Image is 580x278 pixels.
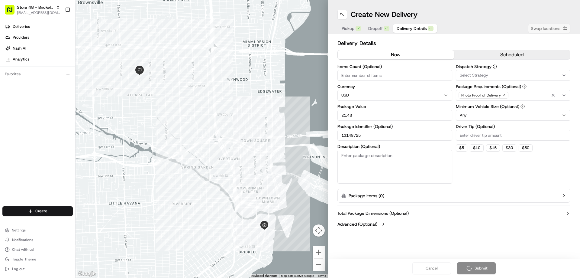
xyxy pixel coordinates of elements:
[19,110,49,115] span: [PERSON_NAME]
[12,247,34,252] span: Chat with us!
[12,110,17,115] img: 1736555255976-a54dd68f-1ca7-489b-9aae-adbdc363a1c4
[27,58,99,64] div: Start new chat
[50,94,52,99] span: •
[519,144,533,152] button: $50
[337,84,452,89] label: Currency
[520,104,525,109] button: Minimum Vehicle Size (Optional)
[49,133,99,144] a: 💻API Documentation
[337,110,452,121] input: Enter package value
[454,50,570,59] button: scheduled
[337,210,409,216] label: Total Package Dimensions (Optional)
[53,94,66,99] span: [DATE]
[456,70,571,81] button: Select Strategy
[456,144,467,152] button: $5
[35,208,47,214] span: Create
[522,84,527,89] button: Package Requirements (Optional)
[12,257,36,262] span: Toggle Theme
[337,221,570,227] button: Advanced (Optional)
[6,104,16,114] img: Angelique Valdez
[2,236,73,244] button: Notifications
[2,2,63,17] button: Store 48 - Brickell (Just Salad)[EMAIL_ADDRESS][DOMAIN_NAME]
[57,135,97,141] span: API Documentation
[4,133,49,144] a: 📗Knowledge Base
[337,221,377,227] label: Advanced (Optional)
[2,44,75,53] a: Nash AI
[77,270,97,278] a: Open this area in Google Maps (opens a new window)
[12,228,26,233] span: Settings
[456,64,571,69] label: Dispatch Strategy
[77,270,97,278] img: Google
[6,24,110,34] p: Welcome 👋
[17,4,53,10] button: Store 48 - Brickell (Just Salad)
[456,130,571,141] input: Enter driver tip amount
[397,25,427,31] span: Delivery Details
[2,226,73,234] button: Settings
[12,135,46,141] span: Knowledge Base
[2,255,73,263] button: Toggle Theme
[337,189,570,203] button: Package Items (0)
[342,25,354,31] span: Pickup
[313,224,325,237] button: Map camera controls
[486,144,500,152] button: $15
[337,144,452,149] label: Description (Optional)
[2,22,75,31] a: Deliveries
[6,6,18,18] img: Nash
[51,136,56,141] div: 💻
[13,24,30,29] span: Deliveries
[6,58,17,69] img: 1736555255976-a54dd68f-1ca7-489b-9aae-adbdc363a1c4
[12,267,24,271] span: Log out
[6,79,40,83] div: Past conversations
[338,50,454,59] button: now
[13,57,29,62] span: Analytics
[2,69,73,79] div: Favorites
[17,10,60,15] button: [EMAIL_ADDRESS][DOMAIN_NAME]
[313,259,325,271] button: Zoom out
[456,104,571,109] label: Minimum Vehicle Size (Optional)
[2,33,75,42] a: Providers
[94,77,110,85] button: See all
[317,274,326,277] a: Terms (opens in new tab)
[16,39,100,45] input: Clear
[337,104,452,109] label: Package Value
[43,150,73,155] a: Powered byPylon
[2,265,73,273] button: Log out
[12,94,17,99] img: 1736555255976-a54dd68f-1ca7-489b-9aae-adbdc363a1c4
[19,94,49,99] span: [PERSON_NAME]
[2,206,73,216] button: Create
[60,150,73,155] span: Pylon
[2,54,75,64] a: Analytics
[337,124,452,129] label: Package Identifier (Optional)
[13,35,29,40] span: Providers
[337,39,570,47] h2: Delivery Details
[13,58,24,69] img: 1755196953914-cd9d9cba-b7f7-46ee-b6f5-75ff69acacf5
[493,64,497,69] button: Dispatch Strategy
[456,124,571,129] label: Driver Tip (Optional)
[281,274,314,277] span: Map data ©2025 Google
[12,237,33,242] span: Notifications
[337,130,452,141] input: Enter package identifier
[27,64,83,69] div: We're available if you need us!
[337,64,452,69] label: Items Count (Optional)
[368,25,383,31] span: Dropoff
[251,274,277,278] button: Keyboard shortcuts
[456,84,571,89] label: Package Requirements (Optional)
[456,90,571,101] button: Photo Proof of Delivery
[337,210,570,216] button: Total Package Dimensions (Optional)
[6,136,11,141] div: 📗
[351,10,417,19] h1: Create New Delivery
[53,110,66,115] span: [DATE]
[502,144,516,152] button: $30
[337,70,452,81] input: Enter number of items
[470,144,484,152] button: $10
[349,193,384,199] label: Package Items ( 0 )
[103,60,110,67] button: Start new chat
[313,246,325,258] button: Zoom in
[2,245,73,254] button: Chat with us!
[461,93,501,98] span: Photo Proof of Delivery
[460,73,488,78] span: Select Strategy
[6,88,16,98] img: Liam S.
[13,46,26,51] span: Nash AI
[50,110,52,115] span: •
